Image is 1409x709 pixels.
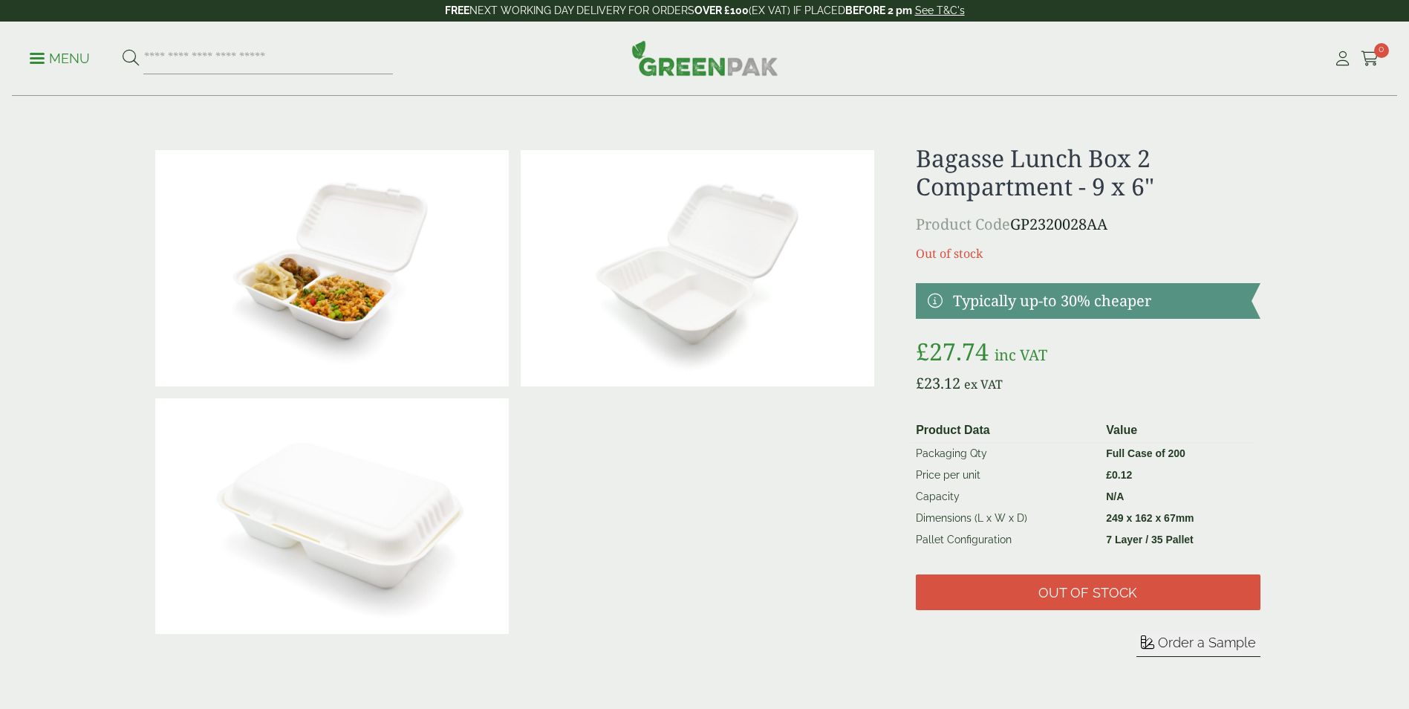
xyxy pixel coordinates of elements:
p: GP2320028AA [916,213,1260,236]
bdi: 0.12 [1106,469,1132,481]
td: Dimensions (L x W x D) [910,508,1100,529]
span: 0 [1374,43,1389,58]
td: Packaging Qty [910,442,1100,464]
i: Cart [1361,51,1379,66]
a: See T&C's [915,4,965,16]
a: 0 [1361,48,1379,70]
span: ex VAT [964,376,1003,392]
span: Out of stock [1038,585,1137,601]
strong: BEFORE 2 pm [845,4,912,16]
bdi: 23.12 [916,373,960,393]
p: Menu [30,50,90,68]
td: Capacity [910,486,1100,508]
td: Price per unit [910,464,1100,486]
p: Out of stock [916,245,1260,262]
img: GreenPak Supplies [631,40,778,76]
a: Menu [30,50,90,65]
img: 2320028AA Bagasse Lunch Box 2 Compartment Closed [155,398,509,635]
span: Order a Sample [1158,635,1256,650]
bdi: 27.74 [916,335,989,367]
i: My Account [1333,51,1352,66]
strong: 249 x 162 x 67mm [1106,512,1194,524]
td: Pallet Configuration [910,529,1100,551]
strong: Full Case of 200 [1106,447,1185,459]
span: Product Code [916,214,1010,234]
span: £ [916,335,929,367]
strong: N/A [1106,491,1124,502]
span: £ [1106,469,1112,481]
h1: Bagasse Lunch Box 2 Compartment - 9 x 6" [916,144,1260,201]
button: Order a Sample [1136,634,1260,657]
img: 2320028AA Bagasse Lunch Box 2 Compartment Open With Food [155,150,509,386]
span: £ [916,373,924,393]
strong: FREE [445,4,469,16]
th: Product Data [910,418,1100,443]
img: 2320028AA Bagasse Lunch Box 2 Compartment Open [521,150,874,386]
strong: 7 Layer / 35 Pallet [1106,534,1194,545]
strong: OVER £100 [694,4,749,16]
th: Value [1100,418,1254,443]
span: inc VAT [995,345,1047,365]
